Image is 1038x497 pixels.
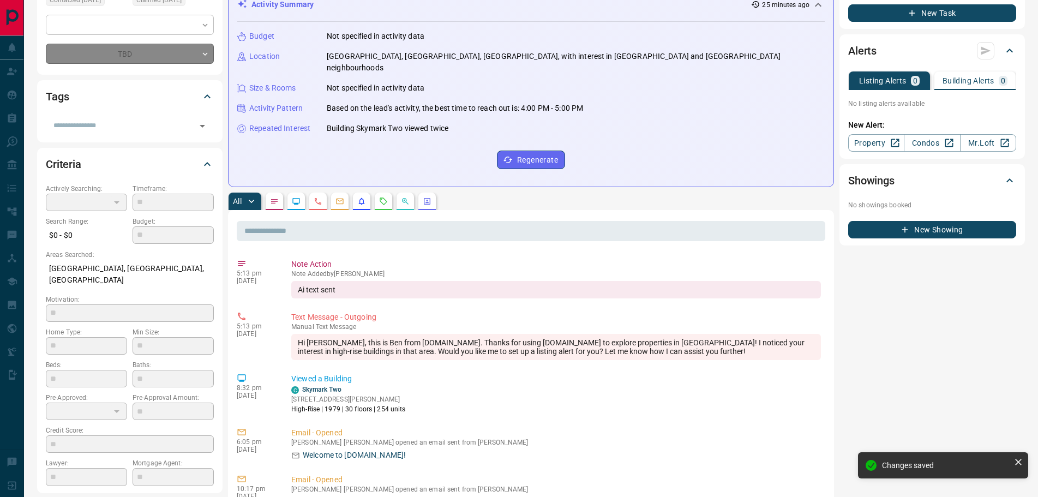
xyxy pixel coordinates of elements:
[237,485,275,493] p: 10:17 pm
[46,360,127,370] p: Beds:
[46,260,214,289] p: [GEOGRAPHIC_DATA], [GEOGRAPHIC_DATA], [GEOGRAPHIC_DATA]
[46,426,214,435] p: Credit Score:
[291,270,821,278] p: Note Added by [PERSON_NAME]
[848,119,1016,131] p: New Alert:
[291,427,821,439] p: Email - Opened
[46,226,127,244] p: $0 - $0
[291,474,821,486] p: Email - Opened
[46,44,214,64] div: TBD
[46,151,214,177] div: Criteria
[46,217,127,226] p: Search Range:
[291,386,299,394] div: condos.ca
[291,312,821,323] p: Text Message - Outgoing
[46,327,127,337] p: Home Type:
[46,184,127,194] p: Actively Searching:
[46,250,214,260] p: Areas Searched:
[291,373,821,385] p: Viewed a Building
[291,439,821,446] p: [PERSON_NAME] [PERSON_NAME] opened an email sent from [PERSON_NAME]
[46,295,214,304] p: Motivation:
[291,486,821,493] p: [PERSON_NAME] [PERSON_NAME] opened an email sent from [PERSON_NAME]
[302,386,341,393] a: Skymark Two
[249,82,296,94] p: Size & Rooms
[46,88,69,105] h2: Tags
[913,77,917,85] p: 0
[46,458,127,468] p: Lawyer:
[237,277,275,285] p: [DATE]
[291,281,821,298] div: Ai text sent
[335,197,344,206] svg: Emails
[327,103,583,114] p: Based on the lead's activity, the best time to reach out is: 4:00 PM - 5:00 PM
[292,197,301,206] svg: Lead Browsing Activity
[848,4,1016,22] button: New Task
[327,82,424,94] p: Not specified in activity data
[314,197,322,206] svg: Calls
[249,103,303,114] p: Activity Pattern
[848,172,895,189] h2: Showings
[848,99,1016,109] p: No listing alerts available
[960,134,1016,152] a: Mr.Loft
[133,327,214,337] p: Min Size:
[291,323,314,331] span: manual
[133,217,214,226] p: Budget:
[249,51,280,62] p: Location
[327,51,825,74] p: [GEOGRAPHIC_DATA], [GEOGRAPHIC_DATA], [GEOGRAPHIC_DATA], with interest in [GEOGRAPHIC_DATA] and [...
[327,123,448,134] p: Building Skymark Two viewed twice
[233,197,242,205] p: All
[195,118,210,134] button: Open
[249,31,274,42] p: Budget
[357,197,366,206] svg: Listing Alerts
[401,197,410,206] svg: Opportunities
[133,458,214,468] p: Mortgage Agent:
[237,438,275,446] p: 6:05 pm
[904,134,960,152] a: Condos
[291,259,821,270] p: Note Action
[133,184,214,194] p: Timeframe:
[237,446,275,453] p: [DATE]
[46,83,214,110] div: Tags
[291,334,821,360] div: Hi [PERSON_NAME], this is Ben from [DOMAIN_NAME]. Thanks for using [DOMAIN_NAME] to explore prope...
[943,77,994,85] p: Building Alerts
[237,330,275,338] p: [DATE]
[46,393,127,403] p: Pre-Approved:
[291,404,406,414] p: High-Rise | 1979 | 30 floors | 254 units
[133,393,214,403] p: Pre-Approval Amount:
[848,221,1016,238] button: New Showing
[303,450,406,461] p: Welcome to [DOMAIN_NAME]!
[270,197,279,206] svg: Notes
[859,77,907,85] p: Listing Alerts
[327,31,424,42] p: Not specified in activity data
[848,134,904,152] a: Property
[848,167,1016,194] div: Showings
[291,323,821,331] p: Text Message
[133,360,214,370] p: Baths:
[237,384,275,392] p: 8:32 pm
[379,197,388,206] svg: Requests
[237,270,275,277] p: 5:13 pm
[882,461,1010,470] div: Changes saved
[848,38,1016,64] div: Alerts
[237,392,275,399] p: [DATE]
[848,200,1016,210] p: No showings booked
[423,197,431,206] svg: Agent Actions
[249,123,310,134] p: Repeated Interest
[291,394,406,404] p: [STREET_ADDRESS][PERSON_NAME]
[848,42,877,59] h2: Alerts
[237,322,275,330] p: 5:13 pm
[1001,77,1005,85] p: 0
[46,155,81,173] h2: Criteria
[497,151,565,169] button: Regenerate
